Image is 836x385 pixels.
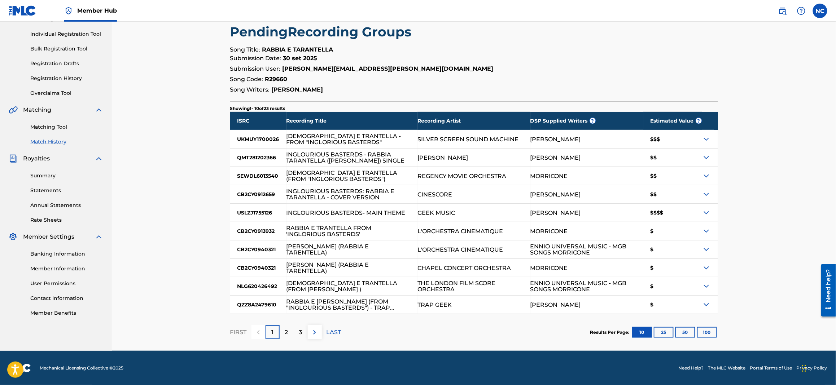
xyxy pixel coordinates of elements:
[30,45,103,53] a: Bulk Registration Tool
[530,243,636,256] div: ENNIO UNIVERSAL MUSIC - MGB SONGS MORRICONE
[778,6,787,15] img: search
[800,350,836,385] iframe: Chat Widget
[702,282,711,291] img: Expand Icon
[417,191,452,198] div: CINESCORE
[310,328,319,337] img: right
[702,153,711,162] img: Expand Icon
[530,228,568,234] div: MORRICONE
[230,76,263,83] span: Song Code:
[643,130,702,148] div: $$$
[230,130,286,148] div: UKMUY1700026
[417,302,452,308] div: TRAP GEEK
[643,222,702,240] div: $
[230,105,285,112] p: Showing 1 - 10 of 23 results
[283,65,494,72] strong: [PERSON_NAME][EMAIL_ADDRESS][PERSON_NAME][DOMAIN_NAME]
[590,118,596,124] span: ?
[643,185,702,203] div: $$
[702,264,711,272] img: Expand Icon
[417,280,523,292] div: THE LONDON FILM SCORE ORCHESTRA
[643,259,702,277] div: $
[230,328,247,337] p: FIRST
[697,327,717,338] button: 100
[417,210,455,216] div: GEEK MUSIC
[230,222,286,240] div: CB2CY0913932
[286,133,411,145] div: [DEMOGRAPHIC_DATA] E TRANTELLA - FROM "INGLORIOUS BASTERDS"
[702,227,711,235] img: Expand Icon
[77,6,117,15] span: Member Hub
[797,365,827,371] a: Privacy Policy
[23,233,74,241] span: Member Settings
[265,76,288,83] strong: R29660
[30,202,103,209] a: Annual Statements
[643,296,702,314] div: $
[9,364,31,372] img: logo
[9,154,17,163] img: Royalties
[30,250,103,258] a: Banking Information
[286,280,411,292] div: [DEMOGRAPHIC_DATA] E TRANTELLA (FROM [PERSON_NAME] )
[530,112,643,130] div: DSP Supplied Writers
[262,46,333,53] strong: RABBIA E TARANTELLA
[327,328,341,337] p: LAST
[30,309,103,317] a: Member Benefits
[679,365,704,371] a: Need Help?
[286,151,411,164] div: INGLOURIOUS BASTERDS - RABBIA TARANTELLA ([PERSON_NAME]) SINGLE
[30,216,103,224] a: Rate Sheets
[286,112,418,130] div: Recording Title
[95,233,103,241] img: expand
[530,155,581,161] div: [PERSON_NAME]
[9,5,36,16] img: MLC Logo
[813,4,827,18] div: User Menu
[30,295,103,302] a: Contact Information
[30,89,103,97] a: Overclaims Tool
[750,365,792,371] a: Portal Terms of Use
[590,329,631,336] p: Results Per Page:
[9,106,18,114] img: Matching
[230,240,286,258] div: CB2CY0940321
[285,328,288,337] p: 2
[230,296,286,314] div: QZZ8A2479610
[696,118,702,124] span: ?
[95,154,103,163] img: expand
[230,185,286,203] div: CB2CY0912659
[702,300,711,309] img: Expand Icon
[286,210,406,216] div: INGLOURIOUS BASTERDS- MAIN THEME
[95,106,103,114] img: expand
[286,243,411,256] div: [PERSON_NAME] (RABBIA E TARENTELLA)
[271,328,273,337] p: 1
[30,187,103,194] a: Statements
[632,327,652,338] button: 10
[643,167,702,185] div: $$
[417,112,530,130] div: Recording Artist
[797,6,806,15] img: help
[643,240,702,258] div: $
[816,261,836,319] iframe: Resource Center
[530,173,568,179] div: MORRICONE
[643,277,702,295] div: $
[800,350,836,385] div: Widget chat
[230,204,286,222] div: USLZJ1755126
[286,225,411,237] div: RABBIA E TRANTELLA FROM 'INGLORIOUS BASTERDS'
[286,170,411,182] div: [DEMOGRAPHIC_DATA] E TRANTELLA (FROM "INGLORIOUS BASTERDS")
[286,188,411,200] div: INGLOURIOUS BASTERDS: RABBIA E TARANTELLA - COVER VERSION
[417,228,503,234] div: L'ORCHESTRA CINEMATIQUE
[30,60,103,67] a: Registration Drafts
[417,265,511,271] div: CHAPEL CONCERT ORCHESTRA
[794,4,809,18] div: Help
[675,327,695,338] button: 50
[23,154,50,163] span: Royalties
[283,55,318,62] strong: 30 set 2025
[708,365,746,371] a: The MLC Website
[702,208,711,217] img: Expand Icon
[230,46,261,53] span: Song Title:
[530,191,581,198] div: [PERSON_NAME]
[30,138,103,146] a: Match History
[230,112,286,130] div: ISRC
[230,277,286,295] div: NLG620426492
[230,167,286,185] div: SEWDL6013540
[230,65,281,72] span: Submission User:
[30,123,103,131] a: Matching Tool
[30,30,103,38] a: Individual Registration Tool
[702,245,711,254] img: Expand Icon
[23,106,51,114] span: Matching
